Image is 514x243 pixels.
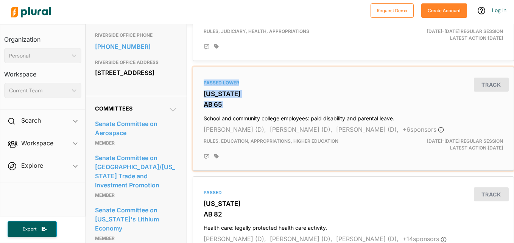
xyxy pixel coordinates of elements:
[204,200,503,207] h3: [US_STATE]
[204,79,503,86] div: Passed Lower
[95,41,178,52] a: [PHONE_NUMBER]
[421,3,467,18] button: Create Account
[95,67,178,78] div: [STREET_ADDRESS]
[204,101,503,108] h3: AB 65
[204,28,309,34] span: Rules, Judiciary, Health, Appropriations
[336,235,399,243] span: [PERSON_NAME] (D),
[427,28,503,34] span: [DATE]-[DATE] Regular Session
[4,63,81,80] h3: Workspace
[204,44,210,50] div: Add Position Statement
[95,31,178,40] h3: RIVERSIDE OFFICE PHONE
[270,126,332,133] span: [PERSON_NAME] (D),
[492,7,506,14] a: Log In
[9,52,69,60] div: Personal
[402,126,444,133] span: + 6 sponsor s
[270,235,332,243] span: [PERSON_NAME] (D),
[9,87,69,95] div: Current Team
[405,138,509,151] div: Latest Action: [DATE]
[474,78,509,92] button: Track
[95,58,178,67] h3: RIVERSIDE OFFICE ADDRESS
[214,44,219,49] div: Add tags
[95,139,178,148] p: member
[204,210,503,218] h3: AB 82
[17,226,42,232] span: Export
[371,3,414,18] button: Request Demo
[204,221,503,231] h4: Health care: legally protected health care activity.
[421,6,467,14] a: Create Account
[95,191,178,200] p: member
[371,6,414,14] a: Request Demo
[204,138,338,144] span: Rules, Education, Appropriations, Higher Education
[204,90,503,98] h3: [US_STATE]
[405,28,509,42] div: Latest Action: [DATE]
[4,28,81,45] h3: Organization
[474,187,509,201] button: Track
[21,116,41,125] h2: Search
[95,152,178,191] a: Senate Committee on [GEOGRAPHIC_DATA]/[US_STATE] Trade and Investment Promotion
[214,154,219,159] div: Add tags
[95,204,178,234] a: Senate Committee on [US_STATE]'s Lithium Economy
[204,112,503,122] h4: School and community college employees: paid disability and parental leave.
[204,126,266,133] span: [PERSON_NAME] (D),
[95,105,132,112] span: Committees
[336,126,399,133] span: [PERSON_NAME] (D),
[402,235,447,243] span: + 14 sponsor s
[8,221,57,237] button: Export
[427,138,503,144] span: [DATE]-[DATE] Regular Session
[95,118,178,139] a: Senate Committee on Aerospace
[204,189,503,196] div: Passed
[204,154,210,160] div: Add Position Statement
[204,235,266,243] span: [PERSON_NAME] (D),
[95,234,178,243] p: member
